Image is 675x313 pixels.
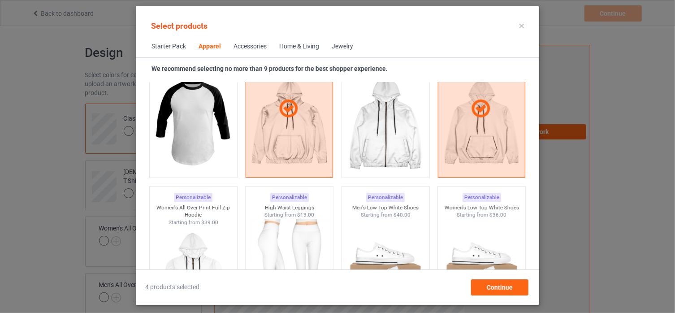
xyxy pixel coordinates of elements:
[471,279,528,296] div: Continue
[489,212,506,218] span: $36.00
[201,219,218,226] span: $39.00
[246,211,333,219] div: Starting from
[234,42,267,51] div: Accessories
[145,283,199,292] span: 4 products selected
[438,204,525,212] div: Women's Low Top White Shoes
[246,204,333,212] div: High Waist Leggings
[145,36,192,57] span: Starter Pack
[394,212,411,218] span: $40.00
[463,193,501,202] div: Personalizable
[342,211,429,219] div: Starting from
[438,211,525,219] div: Starting from
[153,73,234,173] img: regular.jpg
[342,204,429,212] div: Men's Low Top White Shoes
[151,65,388,72] strong: We recommend selecting no more than 9 products for the best shopper experience.
[366,193,405,202] div: Personalizable
[332,42,353,51] div: Jewelry
[297,212,314,218] span: $13.00
[150,219,237,226] div: Starting from
[270,193,309,202] div: Personalizable
[150,204,237,219] div: Women's All Over Print Full Zip Hoodie
[346,73,426,173] img: regular.jpg
[279,42,319,51] div: Home & Living
[487,284,513,291] span: Continue
[199,42,221,51] div: Apparel
[174,193,212,202] div: Personalizable
[151,21,208,30] span: Select products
